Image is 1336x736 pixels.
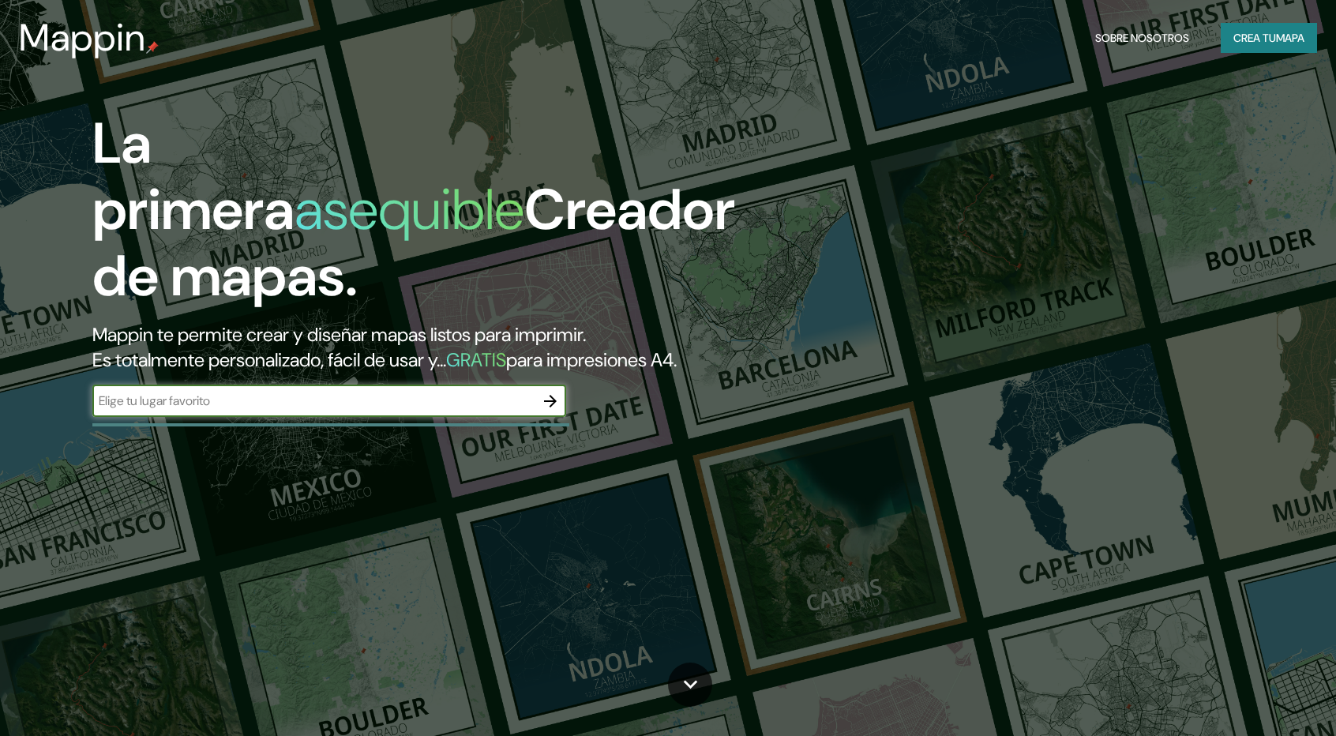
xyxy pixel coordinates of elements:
[1276,31,1304,45] font: mapa
[506,347,677,372] font: para impresiones A4.
[1089,23,1195,53] button: Sobre nosotros
[1233,31,1276,45] font: Crea tu
[295,173,524,246] font: asequible
[92,107,295,246] font: La primera
[1095,31,1189,45] font: Sobre nosotros
[1221,23,1317,53] button: Crea tumapa
[446,347,506,372] font: GRATIS
[92,347,446,372] font: Es totalmente personalizado, fácil de usar y...
[146,41,159,54] img: pin de mapeo
[92,173,735,313] font: Creador de mapas.
[92,392,535,410] input: Elige tu lugar favorito
[19,13,146,62] font: Mappin
[92,322,586,347] font: Mappin te permite crear y diseñar mapas listos para imprimir.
